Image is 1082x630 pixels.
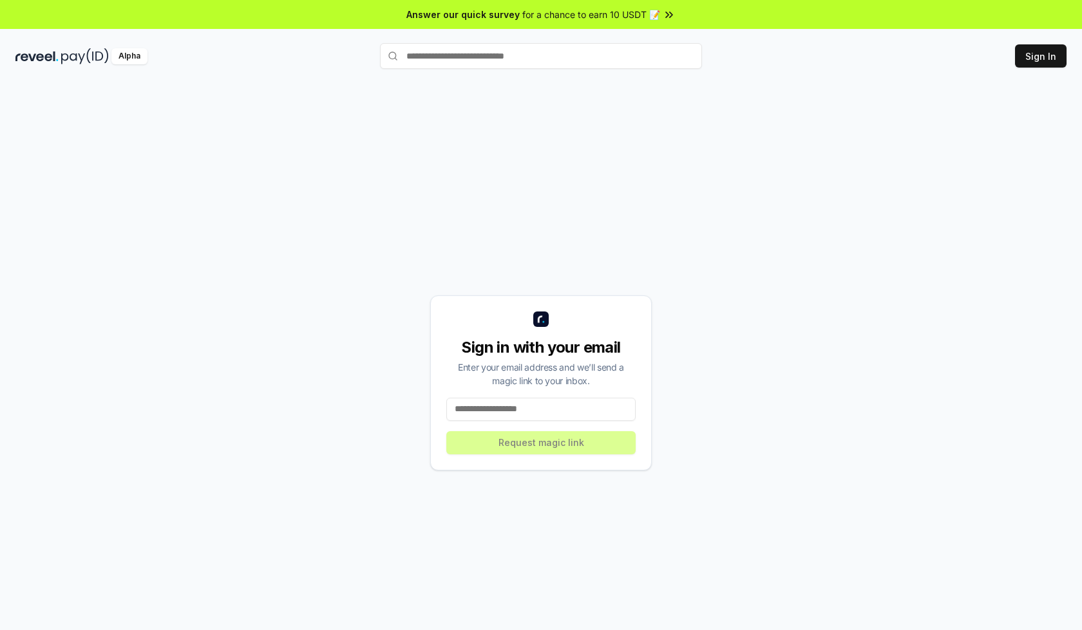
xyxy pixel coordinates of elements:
[446,337,636,358] div: Sign in with your email
[446,360,636,387] div: Enter your email address and we’ll send a magic link to your inbox.
[15,48,59,64] img: reveel_dark
[61,48,109,64] img: pay_id
[406,8,520,21] span: Answer our quick survey
[1015,44,1067,68] button: Sign In
[533,311,549,327] img: logo_small
[111,48,147,64] div: Alpha
[522,8,660,21] span: for a chance to earn 10 USDT 📝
